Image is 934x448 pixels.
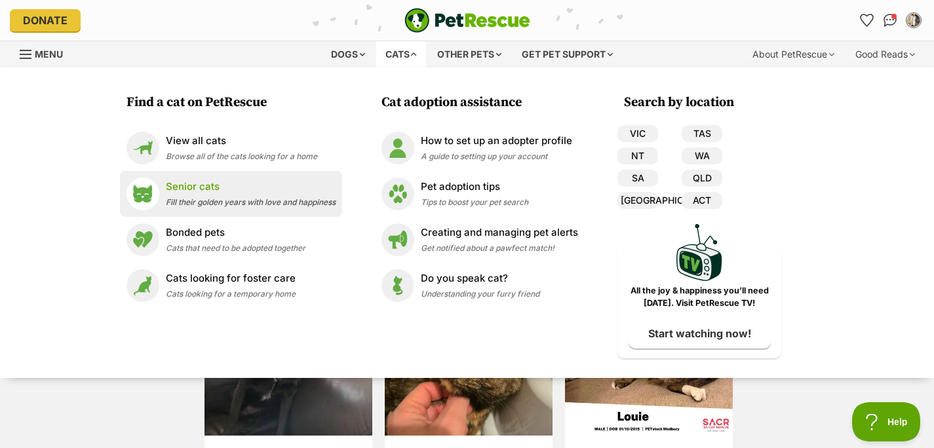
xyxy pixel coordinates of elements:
[126,269,159,302] img: Cats looking for foster care
[20,41,72,65] a: Menu
[846,41,924,67] div: Good Reads
[617,147,658,164] a: NT
[126,223,336,256] a: Bonded pets Bonded pets Cats that need to be adopted together
[35,48,63,60] span: Menu
[513,41,622,67] div: Get pet support
[381,269,414,302] img: Do you speak cat?
[381,223,414,256] img: Creating and managing pet alerts
[856,10,877,31] a: Favourites
[884,14,897,27] img: chat-41dd97257d64d25036548639549fe6c8038ab92f7586957e7f3b1b290dea8141.svg
[376,41,426,67] div: Cats
[856,10,924,31] ul: Account quick links
[166,271,296,286] p: Cats looking for foster care
[381,177,578,210] a: Pet adoption tips Pet adoption tips Tips to boost your pet search
[617,125,658,142] a: VIC
[381,94,585,112] h3: Cat adoption assistance
[126,177,159,210] img: Senior cats
[381,132,578,164] a: How to set up an adopter profile How to set up an adopter profile A guide to setting up your account
[126,132,159,164] img: View all cats
[421,151,547,161] span: A guide to setting up your account
[126,177,336,210] a: Senior cats Senior cats Fill their golden years with love and happiness
[624,94,781,112] h3: Search by location
[617,170,658,187] a: SA
[421,197,528,207] span: Tips to boost your pet search
[421,271,539,286] p: Do you speak cat?
[166,243,305,253] span: Cats that need to be adopted together
[381,269,578,302] a: Do you speak cat? Do you speak cat? Understanding your furry friend
[421,179,528,195] p: Pet adoption tips
[421,289,539,299] span: Understanding your furry friend
[322,41,374,67] div: Dogs
[166,289,296,299] span: Cats looking for a temporary home
[421,243,555,253] span: Get notified about a pawfect match!
[126,94,342,112] h3: Find a cat on PetRescue
[421,225,578,240] p: Creating and managing pet alerts
[565,425,733,438] a: Adopted
[421,134,572,149] p: How to set up an adopter profile
[126,223,159,256] img: Bonded pets
[852,402,921,441] iframe: Help Scout Beacon - Open
[682,170,722,187] a: QLD
[126,269,336,302] a: Cats looking for foster care Cats looking for foster care Cats looking for a temporary home
[676,224,722,281] img: PetRescue TV logo
[166,134,317,149] p: View all cats
[166,225,305,240] p: Bonded pets
[166,179,336,195] p: Senior cats
[166,197,336,207] span: Fill their golden years with love and happiness
[381,177,414,210] img: Pet adoption tips
[903,10,924,31] button: My account
[629,318,771,348] a: Start watching now!
[10,9,81,31] a: Donate
[682,147,722,164] a: WA
[381,132,414,164] img: How to set up an adopter profile
[907,14,920,27] img: Grace Moriarty profile pic
[126,132,336,164] a: View all cats View all cats Browse all of the cats looking for a home
[404,8,530,33] img: logo-e224e6f780fb5917bec1dbf3a21bbac754714ae5b6737aabdf751b685950b380.svg
[743,41,844,67] div: About PetRescue
[682,192,722,209] a: ACT
[617,192,658,209] a: [GEOGRAPHIC_DATA]
[381,223,578,256] a: Creating and managing pet alerts Creating and managing pet alerts Get notified about a pawfect ma...
[627,285,771,310] p: All the joy & happiness you’ll need [DATE]. Visit PetRescue TV!
[682,125,722,142] a: TAS
[404,8,530,33] a: PetRescue
[880,10,901,31] a: Conversations
[166,151,317,161] span: Browse all of the cats looking for a home
[428,41,511,67] div: Other pets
